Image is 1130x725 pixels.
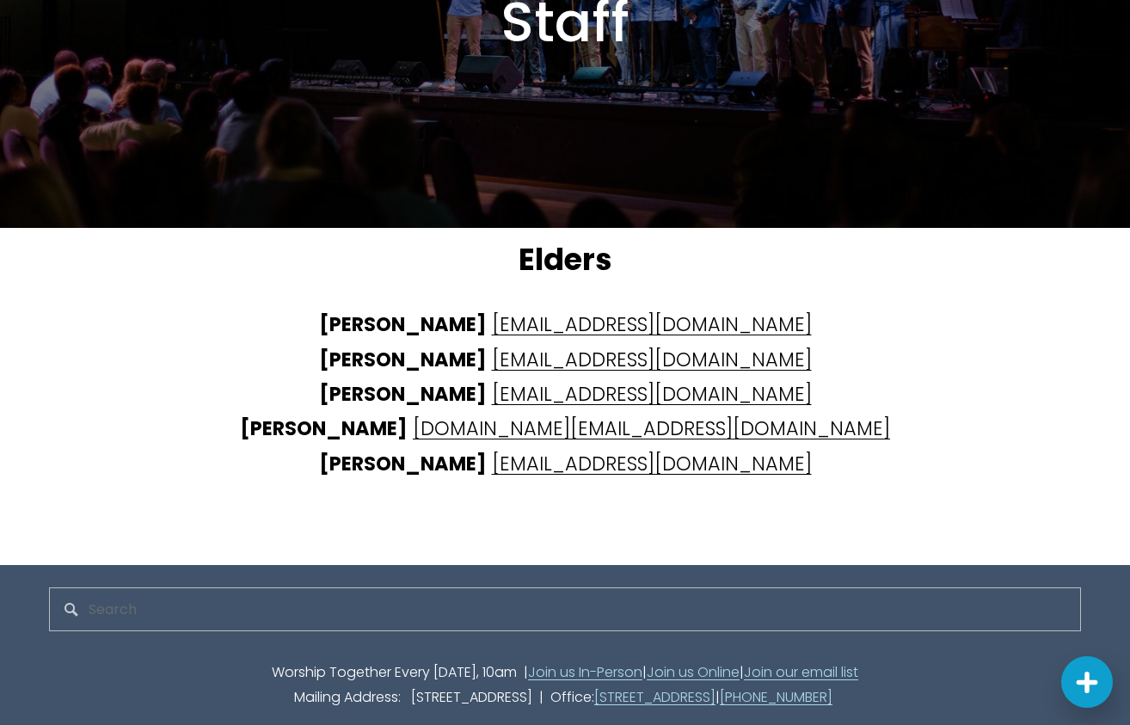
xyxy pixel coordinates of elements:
a: [EMAIL_ADDRESS][DOMAIN_NAME] [492,310,812,338]
a: [DOMAIN_NAME][EMAIL_ADDRESS][DOMAIN_NAME] [413,415,890,442]
input: Search [49,587,1081,631]
a: [STREET_ADDRESS] [594,685,715,710]
a: Join our email list [744,660,858,685]
strong: [PERSON_NAME] [319,310,487,338]
strong: Elders [519,238,612,280]
a: [PHONE_NUMBER] [720,685,832,710]
a: Join us In-Person [528,660,642,685]
strong: [PERSON_NAME] [240,415,408,442]
strong: [PERSON_NAME] [319,450,487,477]
a: [EMAIL_ADDRESS][DOMAIN_NAME] [492,346,812,373]
strong: [PERSON_NAME] [319,346,487,373]
a: [EMAIL_ADDRESS][DOMAIN_NAME] [492,450,812,477]
a: [EMAIL_ADDRESS][DOMAIN_NAME] [492,380,812,408]
a: Join us Online [647,660,740,685]
p: Worship Together Every [DATE], 10am | | | Mailing Address: [STREET_ADDRESS] | Office: | [49,660,1081,710]
strong: [PERSON_NAME] [319,380,487,408]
